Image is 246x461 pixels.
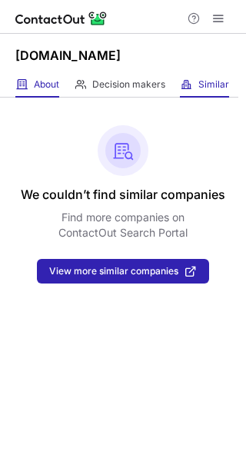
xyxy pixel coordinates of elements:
[21,185,225,204] header: We couldn’t find similar companies
[198,78,229,91] span: Similar
[15,9,108,28] img: ContactOut v5.3.10
[15,46,121,65] h1: [DOMAIN_NAME]
[49,266,178,277] span: View more similar companies
[37,259,209,284] button: View more similar companies
[98,125,148,176] img: No leads found
[92,78,165,91] span: Decision makers
[58,210,188,240] p: Find more companies on ContactOut Search Portal
[34,78,59,91] span: About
